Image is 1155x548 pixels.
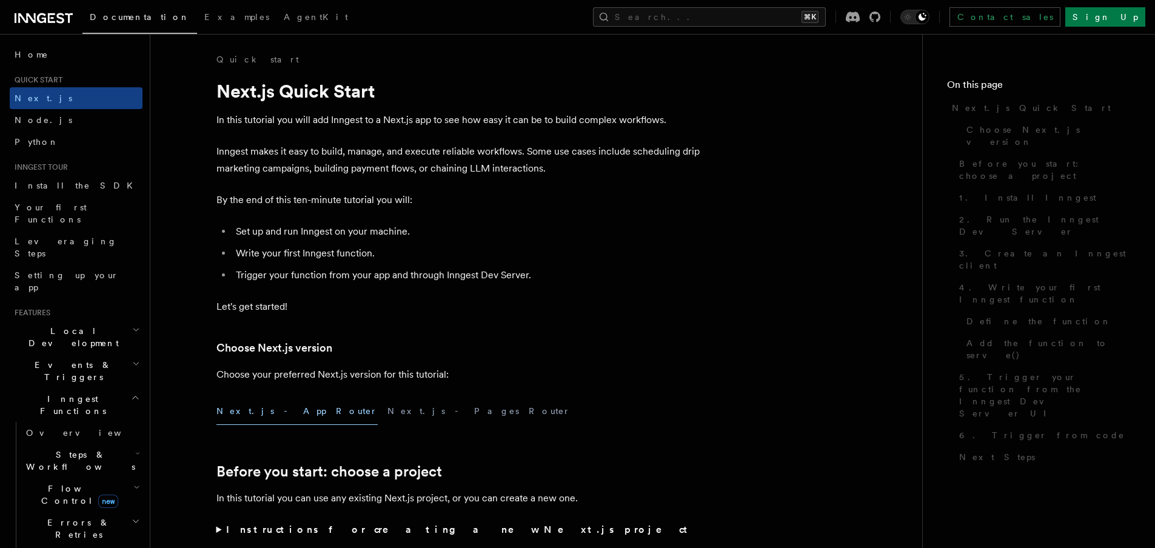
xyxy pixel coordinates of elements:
a: Your first Functions [10,196,142,230]
a: Add the function to serve() [962,332,1131,366]
span: Quick start [10,75,62,85]
span: 1. Install Inngest [959,192,1096,204]
span: 3. Create an Inngest client [959,247,1131,272]
button: Next.js - App Router [216,398,378,425]
span: Python [15,137,59,147]
span: Overview [26,428,151,438]
a: 5. Trigger your function from the Inngest Dev Server UI [954,366,1131,424]
span: Flow Control [21,483,133,507]
button: Errors & Retries [21,512,142,546]
a: Examples [197,4,276,33]
a: Node.js [10,109,142,131]
span: Documentation [90,12,190,22]
button: Inngest Functions [10,388,142,422]
span: Events & Triggers [10,359,132,383]
a: 6. Trigger from code [954,424,1131,446]
span: Add the function to serve() [966,337,1131,361]
span: Features [10,308,50,318]
span: Next.js Quick Start [952,102,1111,114]
span: new [98,495,118,508]
span: Next.js [15,93,72,103]
span: Steps & Workflows [21,449,135,473]
a: Next.js [10,87,142,109]
h4: On this page [947,78,1131,97]
a: Next.js Quick Start [947,97,1131,119]
button: Toggle dark mode [900,10,929,24]
span: Examples [204,12,269,22]
a: Define the function [962,310,1131,332]
a: Contact sales [949,7,1060,27]
span: Next Steps [959,451,1035,463]
span: Define the function [966,315,1111,327]
span: Install the SDK [15,181,140,190]
span: Your first Functions [15,202,87,224]
button: Events & Triggers [10,354,142,388]
p: Let's get started! [216,298,701,315]
span: 5. Trigger your function from the Inngest Dev Server UI [959,371,1131,419]
p: Choose your preferred Next.js version for this tutorial: [216,366,701,383]
a: AgentKit [276,4,355,33]
span: 4. Write your first Inngest function [959,281,1131,306]
a: Choose Next.js version [962,119,1131,153]
a: Documentation [82,4,197,34]
p: By the end of this ten-minute tutorial you will: [216,192,701,209]
a: Before you start: choose a project [954,153,1131,187]
a: Leveraging Steps [10,230,142,264]
span: Leveraging Steps [15,236,117,258]
button: Flow Controlnew [21,478,142,512]
span: Choose Next.js version [966,124,1131,148]
a: Sign Up [1065,7,1145,27]
a: Python [10,131,142,153]
button: Local Development [10,320,142,354]
span: 2. Run the Inngest Dev Server [959,213,1131,238]
h1: Next.js Quick Start [216,80,701,102]
kbd: ⌘K [802,11,819,23]
p: In this tutorial you can use any existing Next.js project, or you can create a new one. [216,490,701,507]
a: Choose Next.js version [216,339,332,356]
a: 2. Run the Inngest Dev Server [954,209,1131,242]
span: Inngest Functions [10,393,131,417]
span: Inngest tour [10,162,68,172]
span: Local Development [10,325,132,349]
a: Install the SDK [10,175,142,196]
strong: Instructions for creating a new Next.js project [226,524,692,535]
a: Setting up your app [10,264,142,298]
span: Home [15,48,49,61]
li: Trigger your function from your app and through Inngest Dev Server. [232,267,701,284]
span: Node.js [15,115,72,125]
a: 1. Install Inngest [954,187,1131,209]
li: Set up and run Inngest on your machine. [232,223,701,240]
a: 4. Write your first Inngest function [954,276,1131,310]
span: Errors & Retries [21,516,132,541]
span: 6. Trigger from code [959,429,1125,441]
li: Write your first Inngest function. [232,245,701,262]
a: 3. Create an Inngest client [954,242,1131,276]
p: Inngest makes it easy to build, manage, and execute reliable workflows. Some use cases include sc... [216,143,701,177]
span: Before you start: choose a project [959,158,1131,182]
summary: Instructions for creating a new Next.js project [216,521,701,538]
a: Home [10,44,142,65]
a: Overview [21,422,142,444]
button: Next.js - Pages Router [387,398,571,425]
span: Setting up your app [15,270,119,292]
a: Before you start: choose a project [216,463,442,480]
button: Steps & Workflows [21,444,142,478]
p: In this tutorial you will add Inngest to a Next.js app to see how easy it can be to build complex... [216,112,701,129]
a: Next Steps [954,446,1131,468]
span: AgentKit [284,12,348,22]
button: Search...⌘K [593,7,826,27]
a: Quick start [216,53,299,65]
